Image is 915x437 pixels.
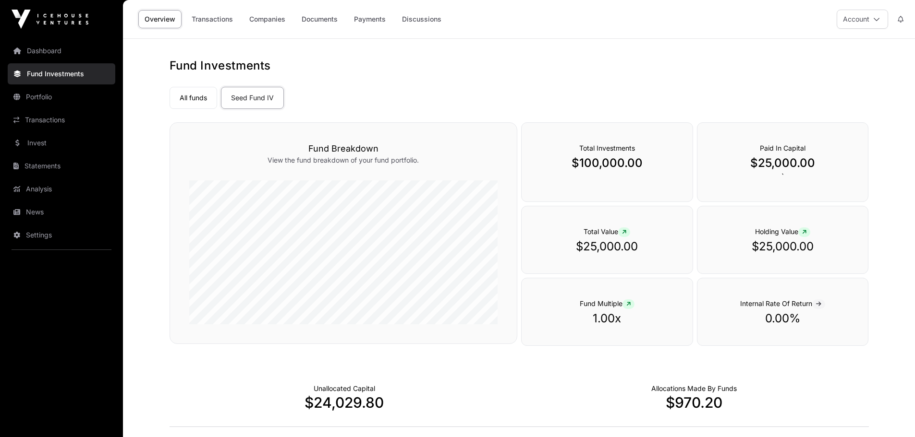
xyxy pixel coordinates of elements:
a: Analysis [8,178,115,200]
a: Portfolio [8,86,115,107]
p: View the fund breakdown of your fund portfolio. [189,155,498,165]
a: All funds [170,87,217,109]
a: Fund Investments [8,63,115,84]
a: Overview [138,10,182,28]
iframe: Chat Widget [867,391,915,437]
p: $25,000.00 [541,239,673,254]
p: Capital Deployed Into Companies [651,384,737,393]
span: Fund Multiple [580,299,634,307]
a: Discussions [396,10,448,28]
button: Account [837,10,888,29]
p: $24,029.80 [170,394,519,411]
a: Dashboard [8,40,115,61]
a: Payments [348,10,392,28]
span: Paid In Capital [760,144,805,152]
span: Internal Rate Of Return [740,299,825,307]
a: Documents [295,10,344,28]
p: $25,000.00 [717,239,849,254]
p: 0.00% [717,311,849,326]
h3: Fund Breakdown [189,142,498,155]
p: $25,000.00 [717,155,849,171]
a: Companies [243,10,292,28]
a: Transactions [8,109,115,130]
p: Cash not yet allocated [314,384,375,393]
a: News [8,201,115,223]
a: Invest [8,132,115,154]
p: $100,000.00 [541,155,673,171]
a: Statements [8,155,115,177]
a: Seed Fund IV [221,87,284,109]
div: ` [697,122,869,202]
a: Transactions [185,10,239,28]
h1: Fund Investments [170,58,869,73]
p: 1.00x [541,311,673,326]
span: Total Investments [579,144,635,152]
span: Total Value [584,227,630,236]
span: Holding Value [755,227,810,236]
img: Icehouse Ventures Logo [12,10,88,29]
p: $970.20 [519,394,869,411]
a: Settings [8,224,115,246]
